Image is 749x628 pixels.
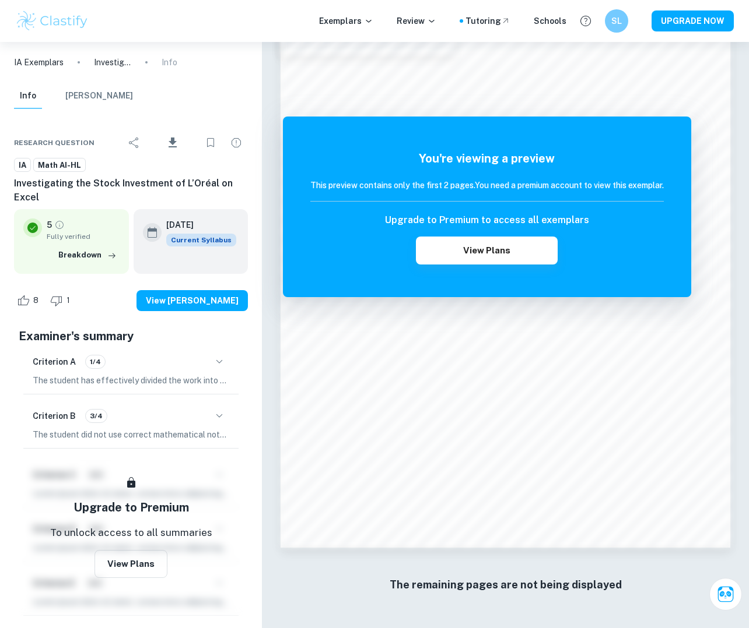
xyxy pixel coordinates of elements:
[54,220,65,230] a: Grade fully verified
[136,290,248,311] button: View [PERSON_NAME]
[14,177,248,204] h6: Investigating the Stock Investment of L’Oréal on Excel
[15,9,89,33] img: Clastify logo
[319,15,373,27] p: Exemplars
[385,213,589,227] h6: Upgrade to Premium to access all exemplars
[47,231,120,242] span: Fully verified
[576,11,596,31] button: Help and Feedback
[123,131,146,154] div: Share
[94,550,167,578] button: View Plans
[94,56,131,69] p: Investigating the Stock Investment of L’Oréal on Excel
[33,428,229,441] p: The student did not use correct mathematical notation, symbols, and terminology consistently and ...
[34,160,85,171] span: Math AI-HL
[19,327,243,345] h5: Examiner's summary
[55,246,120,264] button: Breakdown
[47,291,76,310] div: Dislike
[33,410,76,422] h6: Criterion B
[60,295,76,306] span: 1
[73,499,189,516] h5: Upgrade to Premium
[304,577,706,593] h6: The remaining pages are not being displayed
[47,218,52,231] p: 5
[397,15,436,27] p: Review
[33,355,76,368] h6: Criterion A
[605,9,628,33] button: SL
[148,128,197,158] div: Download
[86,357,105,367] span: 1/4
[166,218,227,231] h6: [DATE]
[534,15,566,27] a: Schools
[310,179,664,192] h6: This preview contains only the first 2 pages. You need a premium account to view this exemplar.
[14,158,31,172] a: IA
[416,237,557,264] button: View Plans
[15,160,30,171] span: IA
[166,234,236,246] span: Current Syllabus
[33,374,229,387] p: The student has effectively divided the work into sections, with clear subdivisions in the body o...
[466,15,510,27] a: Tutoring
[14,56,64,69] a: IA Exemplars
[199,131,222,154] div: Bookmark
[86,411,107,421] span: 3/4
[33,158,86,172] a: Math AI-HL
[310,150,664,167] h5: You're viewing a preview
[162,56,177,69] p: Info
[27,295,45,306] span: 8
[610,15,624,27] h6: SL
[14,291,45,310] div: Like
[709,578,742,611] button: Ask Clai
[50,525,212,541] p: To unlock access to all summaries
[65,83,133,109] button: [PERSON_NAME]
[166,234,236,246] div: This exemplar is based on the current syllabus. Feel free to refer to it for inspiration/ideas wh...
[225,131,248,154] div: Report issue
[14,83,42,109] button: Info
[652,10,734,31] button: UPGRADE NOW
[14,137,94,148] span: Research question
